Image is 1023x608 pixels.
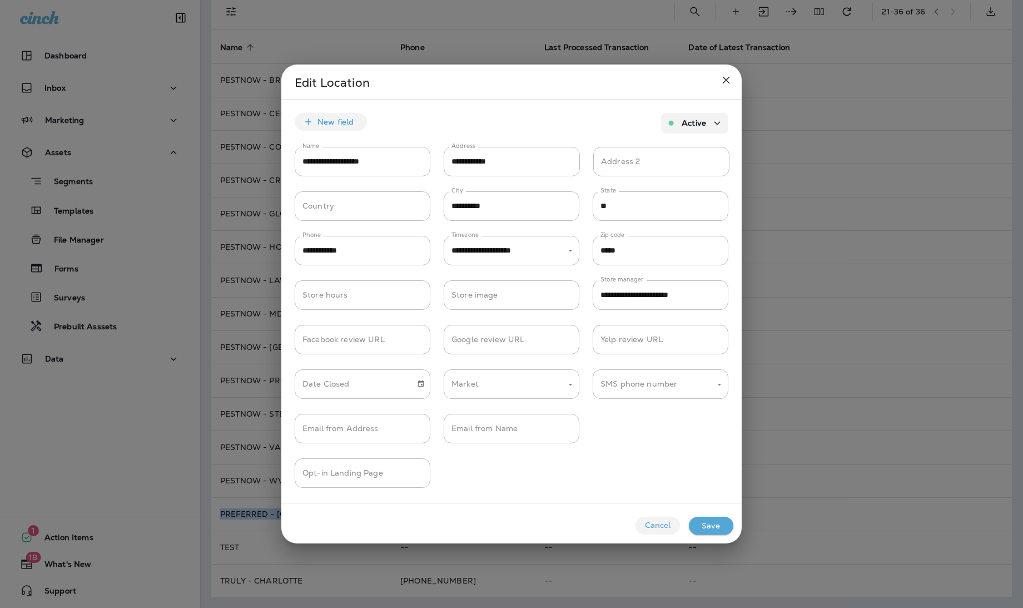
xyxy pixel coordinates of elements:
p: Active [682,118,706,127]
label: City [451,186,463,195]
label: Name [302,142,319,150]
button: Open [714,380,724,390]
label: Address [451,142,475,150]
h2: Edit Location [281,65,742,99]
label: Zip code [600,231,624,239]
label: Store manager [600,275,644,284]
button: Open [565,380,575,390]
button: Active [661,113,728,134]
label: Timezone [451,231,479,239]
button: close [715,69,737,91]
button: Choose date [413,375,429,392]
button: Cancel [635,517,680,535]
button: New field [295,113,367,131]
button: Open [565,246,575,256]
p: New field [317,117,354,126]
button: Save [689,517,733,535]
label: State [600,186,616,195]
label: Phone [302,231,321,239]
